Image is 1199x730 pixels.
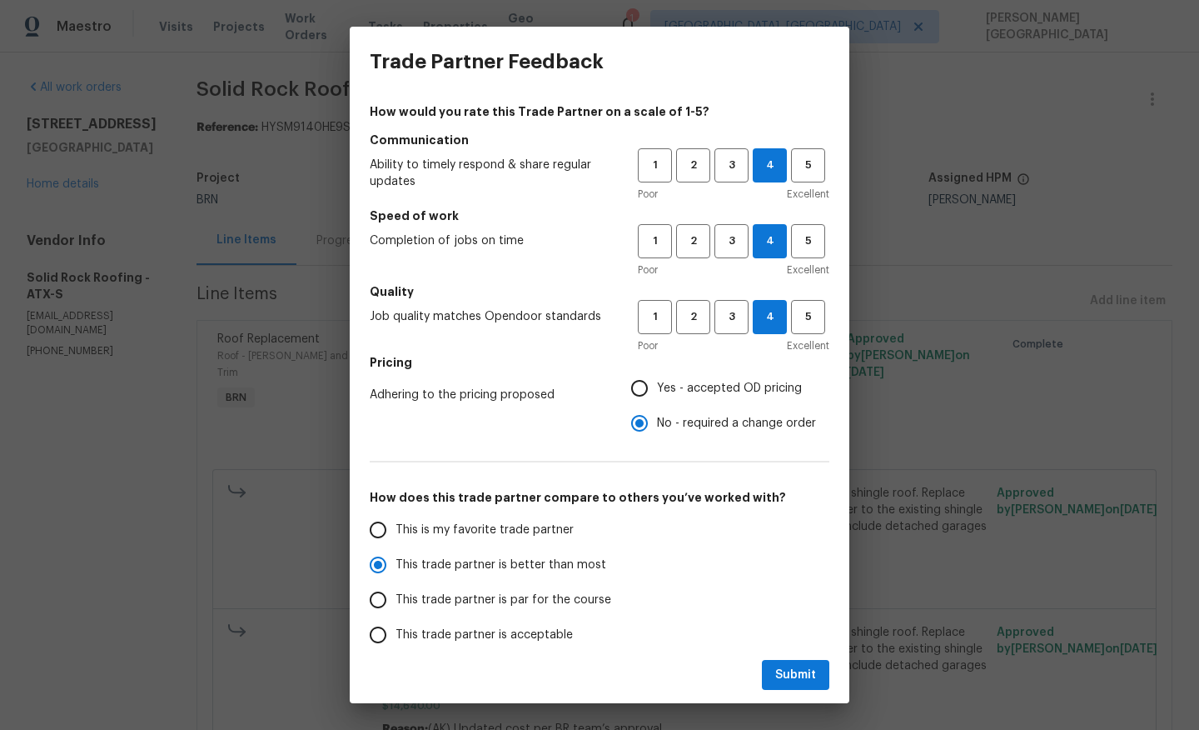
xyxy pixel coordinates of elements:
button: 3 [714,224,749,258]
span: This trade partner is par for the course [396,592,611,609]
span: This is my favorite trade partner [396,522,574,539]
span: Poor [638,262,658,278]
button: 2 [676,300,710,334]
button: 5 [791,224,825,258]
span: Ability to timely respond & share regular updates [370,157,611,190]
h4: How would you rate this Trade Partner on a scale of 1-5? [370,103,829,120]
span: No - required a change order [657,415,816,432]
div: Pricing [631,371,829,441]
span: Excellent [787,186,829,202]
h5: How does this trade partner compare to others you’ve worked with? [370,489,829,506]
button: 2 [676,224,710,258]
button: 1 [638,148,672,182]
button: Submit [762,660,829,691]
button: 4 [753,224,787,258]
span: Excellent [787,262,829,278]
div: How does this trade partner compare to others you’ve worked with? [370,512,829,687]
span: Yes - accepted OD pricing [657,380,802,397]
span: 5 [793,307,823,327]
span: Adhering to the pricing proposed [370,387,604,403]
button: 3 [714,148,749,182]
span: 2 [678,156,709,175]
button: 3 [714,300,749,334]
span: This trade partner is better than most [396,557,606,574]
button: 5 [791,148,825,182]
h5: Communication [370,132,829,148]
span: 2 [678,307,709,327]
span: 4 [754,156,786,175]
button: 5 [791,300,825,334]
span: 4 [754,232,786,251]
h5: Pricing [370,354,829,371]
h5: Speed of work [370,207,829,224]
span: Job quality matches Opendoor standards [370,308,611,325]
button: 2 [676,148,710,182]
span: 2 [678,232,709,251]
span: Submit [775,665,816,686]
span: Excellent [787,337,829,354]
span: 4 [754,307,786,327]
button: 1 [638,300,672,334]
span: 5 [793,232,823,251]
span: 1 [639,156,670,175]
span: Poor [638,186,658,202]
span: 1 [639,307,670,327]
span: 5 [793,156,823,175]
span: 3 [716,307,747,327]
h3: Trade Partner Feedback [370,50,604,73]
span: 1 [639,232,670,251]
span: 3 [716,156,747,175]
span: Completion of jobs on time [370,232,611,249]
span: Poor [638,337,658,354]
span: This trade partner is acceptable [396,627,573,644]
button: 4 [753,300,787,334]
span: 3 [716,232,747,251]
h5: Quality [370,283,829,300]
button: 4 [753,148,787,182]
button: 1 [638,224,672,258]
